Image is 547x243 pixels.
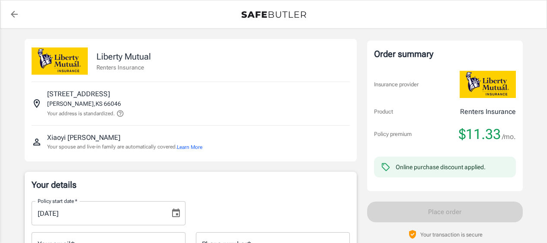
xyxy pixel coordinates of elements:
p: Liberty Mutual [96,50,151,63]
svg: Insured address [32,98,42,109]
p: Product [374,107,393,116]
label: Policy start date [38,197,77,205]
img: Back to quotes [241,11,306,18]
p: Your details [32,179,350,191]
span: $11.33 [459,126,501,143]
img: Liberty Mutual [32,47,88,75]
img: Liberty Mutual [460,71,516,98]
input: MM/DD/YYYY [32,201,164,225]
p: Renters Insurance [96,63,151,72]
p: Your transaction is secure [420,230,483,239]
p: Your address is standardized. [47,110,115,117]
p: Policy premium [374,130,412,139]
p: Insurance provider [374,80,419,89]
p: [STREET_ADDRESS] [47,89,110,99]
p: Xiaoyi [PERSON_NAME] [47,133,120,143]
button: Learn More [177,143,202,151]
div: Order summary [374,47,516,60]
p: [PERSON_NAME] , KS 66046 [47,99,121,108]
div: Online purchase discount applied. [396,163,486,171]
p: Renters Insurance [460,107,516,117]
svg: Insured person [32,137,42,147]
span: /mo. [502,131,516,143]
a: back to quotes [6,6,23,23]
p: Your spouse and live-in family are automatically covered. [47,143,202,151]
button: Choose date, selected date is Sep 9, 2025 [167,205,185,222]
